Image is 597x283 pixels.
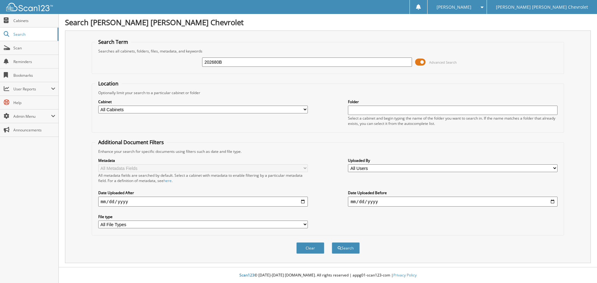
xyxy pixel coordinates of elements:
[393,272,417,278] a: Privacy Policy
[13,100,55,105] span: Help
[13,18,55,23] span: Cabinets
[496,5,588,9] span: [PERSON_NAME] [PERSON_NAME] Chevrolet
[98,214,308,219] label: File type
[95,80,122,87] legend: Location
[164,178,172,183] a: here
[6,3,53,11] img: scan123-logo-white.svg
[95,90,561,95] div: Optionally limit your search to a particular cabinet or folder
[348,116,558,126] div: Select a cabinet and begin typing the name of the folder you want to search in. If the name match...
[566,253,597,283] iframe: Chat Widget
[98,190,308,195] label: Date Uploaded After
[95,149,561,154] div: Enhance your search for specific documents using filters such as date and file type.
[98,173,308,183] div: All metadata fields are searched by default. Select a cabinet with metadata to enable filtering b...
[348,99,558,104] label: Folder
[13,59,55,64] span: Reminders
[13,127,55,133] span: Announcements
[65,17,591,27] h1: Search [PERSON_NAME] [PERSON_NAME] Chevrolet
[437,5,471,9] span: [PERSON_NAME]
[98,158,308,163] label: Metadata
[98,99,308,104] label: Cabinet
[13,114,51,119] span: Admin Menu
[95,139,167,146] legend: Additional Document Filters
[13,73,55,78] span: Bookmarks
[348,158,558,163] label: Uploaded By
[348,197,558,207] input: end
[59,268,597,283] div: © [DATE]-[DATE] [DOMAIN_NAME]. All rights reserved | appg01-scan123-com |
[95,39,131,45] legend: Search Term
[296,242,324,254] button: Clear
[98,197,308,207] input: start
[95,48,561,54] div: Searches all cabinets, folders, files, metadata, and keywords
[429,60,457,65] span: Advanced Search
[13,32,54,37] span: Search
[239,272,254,278] span: Scan123
[13,86,51,92] span: User Reports
[13,45,55,51] span: Scan
[348,190,558,195] label: Date Uploaded Before
[332,242,360,254] button: Search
